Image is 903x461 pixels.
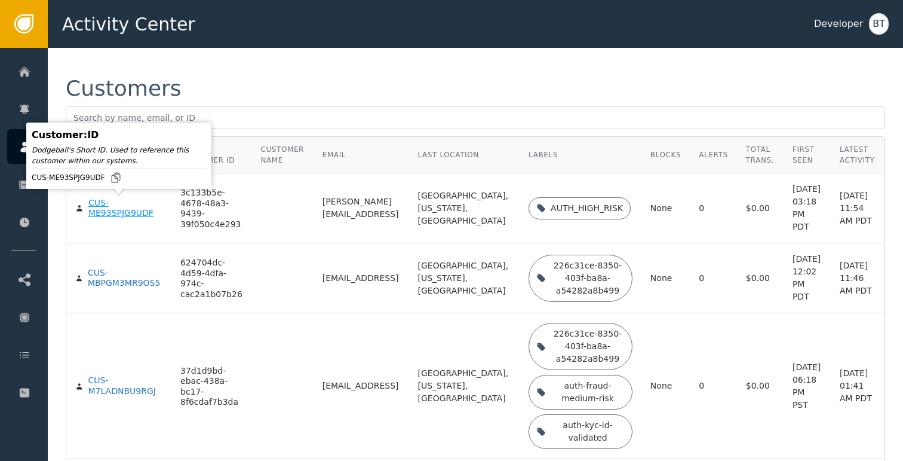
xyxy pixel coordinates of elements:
div: None [650,202,681,215]
div: CUS-ME93SPJG9UDF [32,172,206,184]
div: 624704dc-4d59-4dfa-974c-cac2a1b07b26 [180,258,242,300]
td: $0.00 [737,173,784,243]
span: Activity Center [62,11,195,38]
td: 0 [690,313,737,459]
td: [GEOGRAPHIC_DATA], [US_STATE], [GEOGRAPHIC_DATA] [409,173,520,243]
div: 226c31ce-8350-403f-ba8a-a54282a8b499 [551,259,625,297]
td: [PERSON_NAME][EMAIL_ADDRESS] [314,173,409,243]
td: $0.00 [737,243,784,313]
div: Customer Name [260,144,304,166]
td: [EMAIL_ADDRESS] [314,313,409,459]
td: [GEOGRAPHIC_DATA], [US_STATE], [GEOGRAPHIC_DATA] [409,243,520,313]
div: Developer [814,17,863,31]
div: None [650,380,681,392]
div: CUS-MBPGM3MR9OS5 [88,268,162,289]
div: Last Location [418,149,511,160]
button: BT [869,13,889,35]
div: Customer : ID [32,128,206,142]
div: 226c31ce-8350-403f-ba8a-a54282a8b499 [551,328,625,365]
div: Email [322,149,400,160]
div: 37d1d9bd-ebac-438a-bc17-8f6cdaf7b3da [180,366,242,408]
td: [DATE] 12:02 PM PDT [784,243,831,313]
td: [DATE] 06:18 PM PST [784,313,831,459]
td: 0 [690,243,737,313]
div: Total Trans. [746,144,775,166]
div: Blocks [650,149,681,160]
td: [GEOGRAPHIC_DATA], [US_STATE], [GEOGRAPHIC_DATA] [409,313,520,459]
td: [DATE] 03:18 PM PDT [784,173,831,243]
div: auth-kyc-id-validated [551,419,625,444]
div: 3c133b5e-4678-48a3-9439-39f050c4e293 [180,188,242,230]
div: Dodgeball's Short ID. Used to reference this customer within our systems. [32,145,206,166]
div: Alerts [699,149,728,160]
td: [DATE] 01:41 AM PDT [831,313,884,459]
div: Your Customer ID [180,144,242,166]
div: Latest Activity [840,144,876,166]
input: Search by name, email, or ID [66,106,885,129]
div: AUTH_HIGH_RISK [551,202,623,215]
td: $0.00 [737,313,784,459]
div: Labels [529,149,632,160]
div: First Seen [793,144,822,166]
td: [DATE] 11:46 AM PDT [831,243,884,313]
td: [EMAIL_ADDRESS] [314,243,409,313]
div: auth-fraud-medium-risk [551,380,625,405]
div: Customers [66,78,182,99]
div: None [650,272,681,285]
div: CUS-ME93SPJG9UDF [88,198,162,219]
td: 0 [690,173,737,243]
div: CUS-M7LADNBU9RGJ [88,375,163,396]
td: [DATE] 11:54 AM PDT [831,173,884,243]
